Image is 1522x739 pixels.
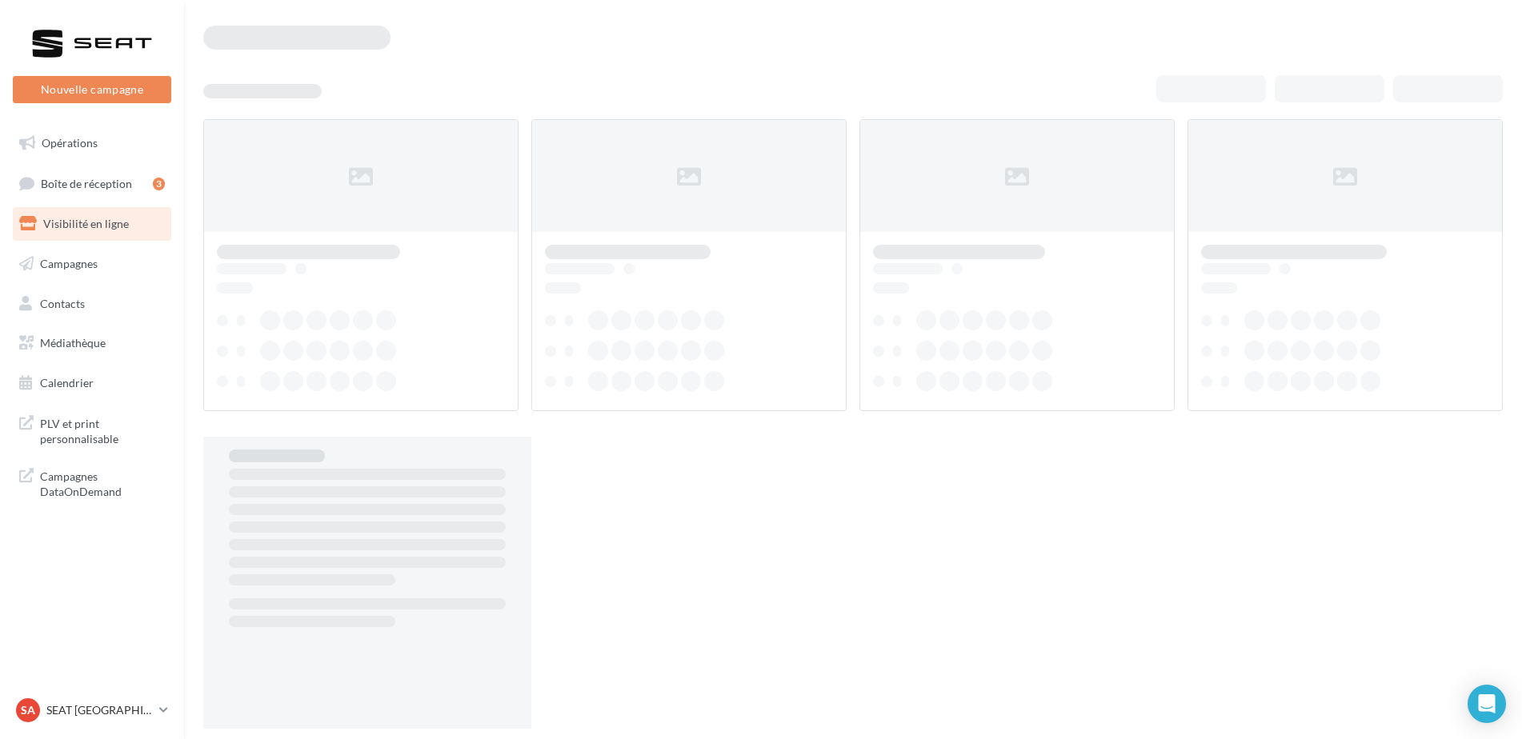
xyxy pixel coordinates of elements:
[46,702,153,718] p: SEAT [GEOGRAPHIC_DATA]
[10,326,174,360] a: Médiathèque
[153,178,165,190] div: 3
[40,465,165,500] span: Campagnes DataOnDemand
[10,366,174,400] a: Calendrier
[10,459,174,506] a: Campagnes DataOnDemand
[13,76,171,103] button: Nouvelle campagne
[10,207,174,241] a: Visibilité en ligne
[40,296,85,310] span: Contacts
[40,413,165,447] span: PLV et print personnalisable
[40,257,98,270] span: Campagnes
[13,695,171,725] a: SA SEAT [GEOGRAPHIC_DATA]
[10,247,174,281] a: Campagnes
[40,336,106,350] span: Médiathèque
[41,176,132,190] span: Boîte de réception
[10,406,174,453] a: PLV et print personnalisable
[42,136,98,150] span: Opérations
[40,376,94,389] span: Calendrier
[1468,685,1506,723] div: Open Intercom Messenger
[21,702,35,718] span: SA
[10,287,174,321] a: Contacts
[10,126,174,160] a: Opérations
[43,217,129,230] span: Visibilité en ligne
[10,166,174,201] a: Boîte de réception3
